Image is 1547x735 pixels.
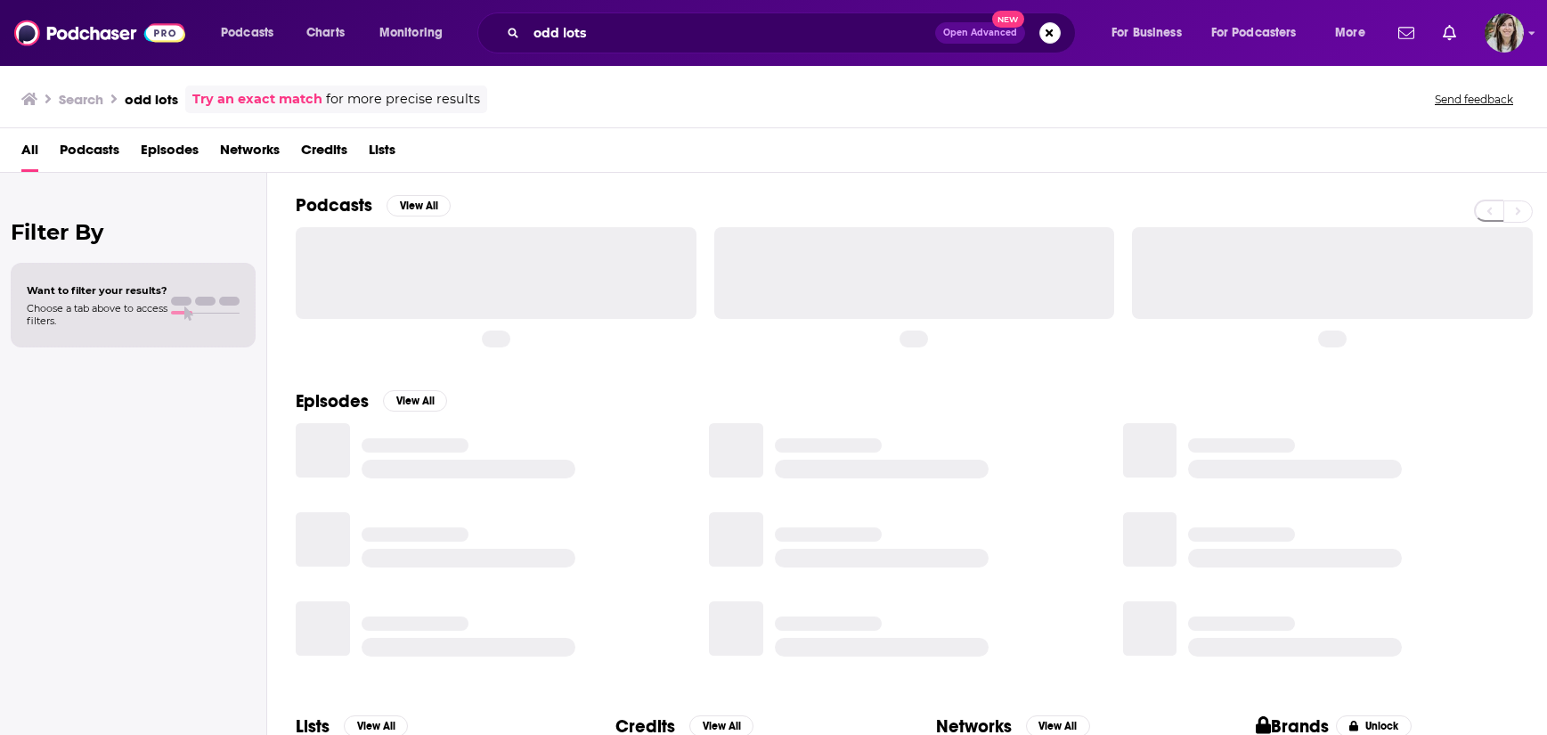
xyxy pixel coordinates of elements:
a: Charts [295,19,355,47]
button: Open AdvancedNew [935,22,1025,44]
h2: Filter By [11,219,256,245]
button: Send feedback [1429,92,1519,107]
a: Show notifications dropdown [1436,18,1463,48]
div: Search podcasts, credits, & more... [494,12,1093,53]
span: Charts [306,20,345,45]
a: PodcastsView All [296,194,451,216]
a: Podcasts [60,135,119,172]
span: Choose a tab above to access filters. [27,302,167,327]
h2: Episodes [296,390,369,412]
a: Show notifications dropdown [1391,18,1421,48]
button: open menu [1099,19,1204,47]
button: open menu [367,19,466,47]
span: For Business [1111,20,1182,45]
a: Lists [369,135,395,172]
button: View All [383,390,447,412]
img: Podchaser - Follow, Share and Rate Podcasts [14,16,185,50]
button: Show profile menu [1485,13,1524,53]
h3: odd lots [125,91,178,108]
button: open menu [1200,19,1323,47]
img: User Profile [1485,13,1524,53]
span: Open Advanced [943,29,1017,37]
a: All [21,135,38,172]
button: open menu [1323,19,1388,47]
span: New [992,11,1024,28]
span: Monitoring [379,20,443,45]
span: Want to filter your results? [27,284,167,297]
span: for more precise results [326,89,480,110]
span: Logged in as devinandrade [1485,13,1524,53]
input: Search podcasts, credits, & more... [526,19,935,47]
a: Credits [301,135,347,172]
span: For Podcasters [1211,20,1297,45]
a: Episodes [141,135,199,172]
button: open menu [208,19,297,47]
h2: Podcasts [296,194,372,216]
h3: Search [59,91,103,108]
span: Podcasts [221,20,273,45]
span: More [1335,20,1365,45]
button: View All [387,195,451,216]
a: EpisodesView All [296,390,447,412]
a: Networks [220,135,280,172]
a: Try an exact match [192,89,322,110]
